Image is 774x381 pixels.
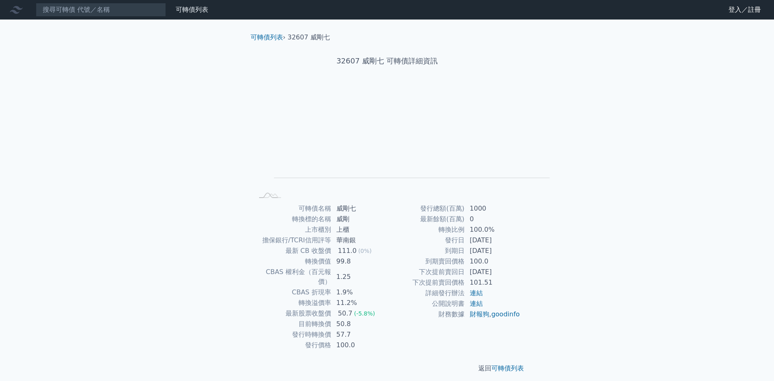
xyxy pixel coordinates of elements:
[336,309,354,318] div: 50.7
[387,203,465,214] td: 發行總額(百萬)
[254,256,331,267] td: 轉換價值
[387,235,465,246] td: 發行日
[288,33,330,42] li: 32607 威剛七
[387,267,465,277] td: 下次提前賣回日
[254,267,331,287] td: CBAS 權利金（百元報價）
[254,287,331,298] td: CBAS 折現率
[465,224,521,235] td: 100.0%
[465,235,521,246] td: [DATE]
[251,33,283,41] a: 可轉債列表
[354,310,375,317] span: (-5.8%)
[254,340,331,351] td: 發行價格
[465,277,521,288] td: 101.51
[254,246,331,256] td: 最新 CB 收盤價
[465,214,521,224] td: 0
[331,267,387,287] td: 1.25
[176,6,208,13] a: 可轉債列表
[387,214,465,224] td: 最新餘額(百萬)
[387,224,465,235] td: 轉換比例
[267,92,550,189] g: Chart
[244,364,530,373] p: 返回
[254,319,331,329] td: 目前轉換價
[470,289,483,297] a: 連結
[331,287,387,298] td: 1.9%
[254,329,331,340] td: 發行時轉換價
[387,277,465,288] td: 下次提前賣回價格
[336,246,358,256] div: 111.0
[331,329,387,340] td: 57.7
[331,203,387,214] td: 威剛七
[331,340,387,351] td: 100.0
[358,248,372,254] span: (0%)
[36,3,166,17] input: 搜尋可轉債 代號／名稱
[387,298,465,309] td: 公開說明書
[254,235,331,246] td: 擔保銀行/TCRI信用評等
[465,256,521,267] td: 100.0
[465,246,521,256] td: [DATE]
[465,267,521,277] td: [DATE]
[387,309,465,320] td: 財務數據
[491,364,524,372] a: 可轉債列表
[254,203,331,214] td: 可轉債名稱
[470,300,483,307] a: 連結
[331,256,387,267] td: 99.8
[331,214,387,224] td: 威剛
[251,33,286,42] li: ›
[331,319,387,329] td: 50.8
[387,246,465,256] td: 到期日
[331,235,387,246] td: 華南銀
[244,55,530,67] h1: 32607 威剛七 可轉債詳細資訊
[331,298,387,308] td: 11.2%
[387,256,465,267] td: 到期賣回價格
[254,224,331,235] td: 上市櫃別
[331,224,387,235] td: 上櫃
[465,309,521,320] td: ,
[491,310,520,318] a: goodinfo
[254,298,331,308] td: 轉換溢價率
[387,288,465,298] td: 詳細發行辦法
[465,203,521,214] td: 1000
[470,310,489,318] a: 財報狗
[254,214,331,224] td: 轉換標的名稱
[722,3,767,16] a: 登入／註冊
[254,308,331,319] td: 最新股票收盤價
